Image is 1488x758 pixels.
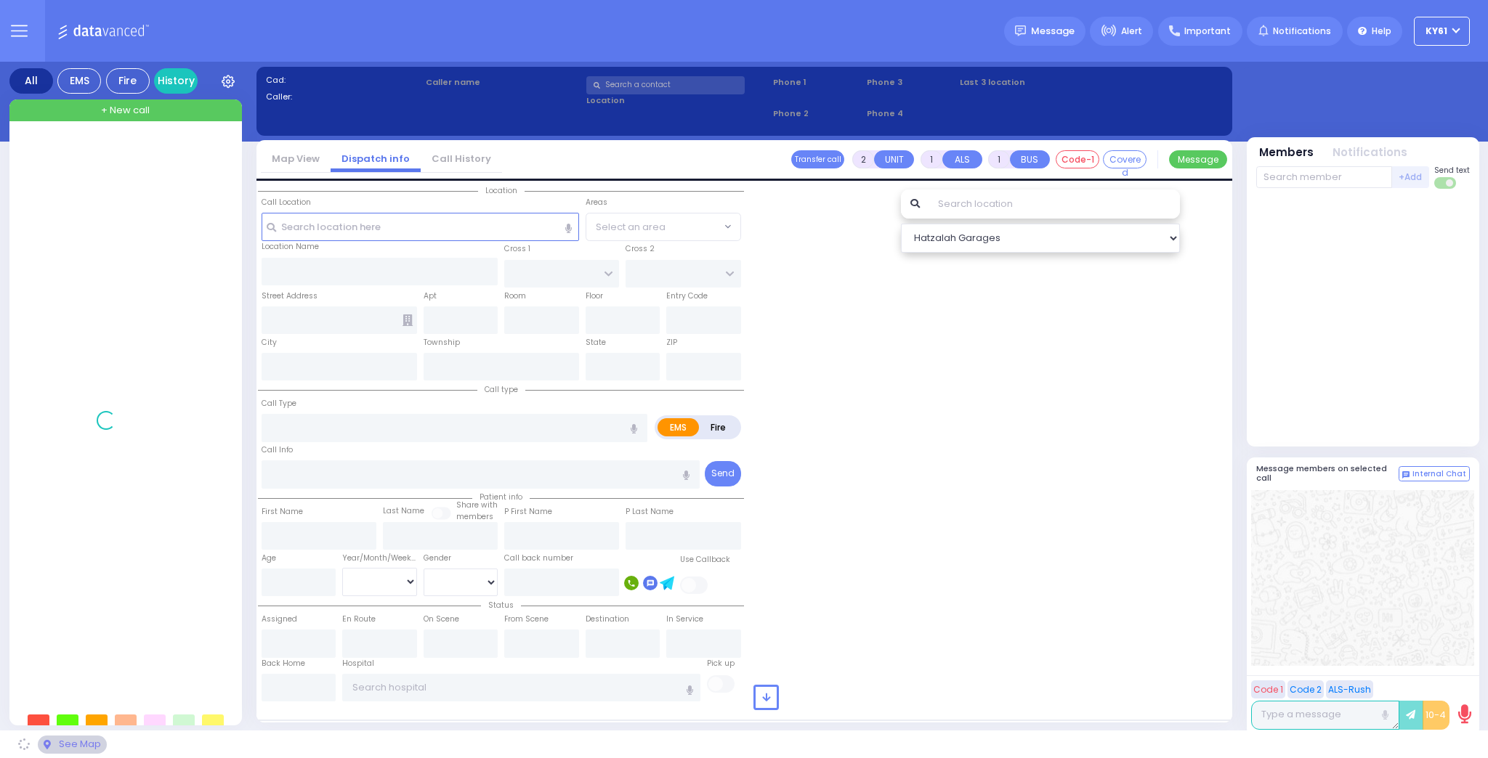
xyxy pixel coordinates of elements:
label: Last 3 location [960,76,1091,89]
span: Alert [1121,25,1142,38]
label: P First Name [504,506,552,518]
label: Room [504,290,526,302]
label: Call Type [262,398,296,409]
span: Important [1184,25,1231,38]
label: First Name [262,506,303,518]
label: Cross 2 [626,243,655,255]
label: Hospital [342,658,374,669]
div: Fire [106,68,150,94]
button: BUS [1010,150,1050,168]
button: Members [1259,144,1314,161]
label: From Scene [504,614,549,625]
label: Call Info [262,444,293,456]
label: Location [586,94,769,107]
label: Cross 1 [504,243,530,255]
a: Dispatch info [331,152,421,166]
a: History [154,68,198,94]
label: Call Location [262,197,311,208]
label: In Service [666,614,703,625]
small: Share with [456,500,498,510]
label: Use Callback [680,554,730,566]
span: Phone 3 [867,76,955,89]
span: Phone 4 [867,107,955,120]
img: Logo [57,22,154,40]
label: Floor [586,290,603,302]
span: Location [478,185,525,196]
span: Notifications [1273,25,1331,38]
label: Back Home [262,658,305,669]
label: Last Name [383,505,424,517]
label: Destination [586,614,629,625]
input: Search member [1256,166,1392,188]
label: State [586,337,606,349]
label: Fire [698,418,739,436]
label: Call back number [504,553,573,564]
label: Street Address [262,290,318,302]
span: Help [1372,25,1391,38]
span: Select an area [596,220,666,235]
button: UNIT [874,150,914,168]
label: ZIP [666,337,677,349]
span: Status [481,600,521,611]
div: EMS [57,68,101,94]
label: Turn off text [1434,176,1457,190]
span: Message [1031,24,1075,38]
button: Message [1169,150,1227,168]
span: Other building occupants [403,314,413,326]
button: Internal Chat [1399,466,1470,482]
span: + New call [101,103,150,118]
h5: Message members on selected call [1256,464,1399,483]
span: Internal Chat [1412,469,1466,479]
span: Call type [477,384,525,395]
label: Township [424,337,460,349]
label: Location Name [262,241,319,253]
button: ALS-Rush [1326,680,1373,698]
label: Gender [424,553,451,564]
img: message.svg [1015,25,1026,36]
span: KY61 [1426,25,1447,38]
label: Entry Code [666,290,708,302]
label: Caller name [426,76,581,89]
button: Covered [1103,150,1147,168]
label: City [262,337,277,349]
label: Cad: [266,74,421,86]
button: Code-1 [1056,150,1099,168]
div: Year/Month/Week/Day [342,553,417,564]
button: Notifications [1333,144,1407,161]
label: P Last Name [626,506,674,518]
label: On Scene [424,614,459,625]
input: Search hospital [342,674,700,701]
label: Assigned [262,614,297,625]
input: Search location here [262,213,579,240]
button: Transfer call [791,150,844,168]
span: Send text [1434,165,1470,176]
button: Code 1 [1251,680,1285,698]
img: comment-alt.png [1402,471,1410,478]
span: Phone 2 [773,107,862,120]
a: Map View [261,152,331,166]
div: See map [38,735,106,754]
div: All [9,68,53,94]
button: ALS [942,150,982,168]
label: Caller: [266,91,421,103]
span: members [456,511,493,522]
input: Search a contact [586,76,745,94]
label: En Route [342,614,376,625]
button: KY61 [1414,17,1470,46]
button: Code 2 [1287,680,1324,698]
label: EMS [658,418,700,436]
button: Send [705,461,741,486]
label: Pick up [707,658,735,669]
label: Age [262,553,276,564]
label: Apt [424,290,437,302]
span: Phone 1 [773,76,862,89]
a: Call History [421,152,502,166]
span: Patient info [472,492,530,502]
label: Areas [586,197,607,208]
input: Search location [929,189,1180,219]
